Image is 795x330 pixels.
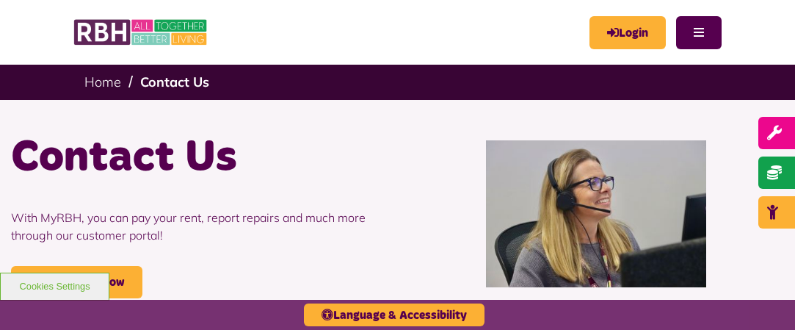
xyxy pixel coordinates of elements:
img: RBH [73,15,209,50]
button: Language & Accessibility [304,304,484,326]
h1: Contact Us [11,129,387,187]
button: Navigation [676,16,722,49]
p: With MyRBH, you can pay your rent, report repairs and much more through our customer portal! [11,187,387,266]
a: MyRBH [589,16,666,49]
a: Home [84,73,121,90]
a: Contact Us [140,73,209,90]
a: Visit MyRBH Now [11,266,142,298]
img: Contact Centre February 2024 (1) [486,140,706,287]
